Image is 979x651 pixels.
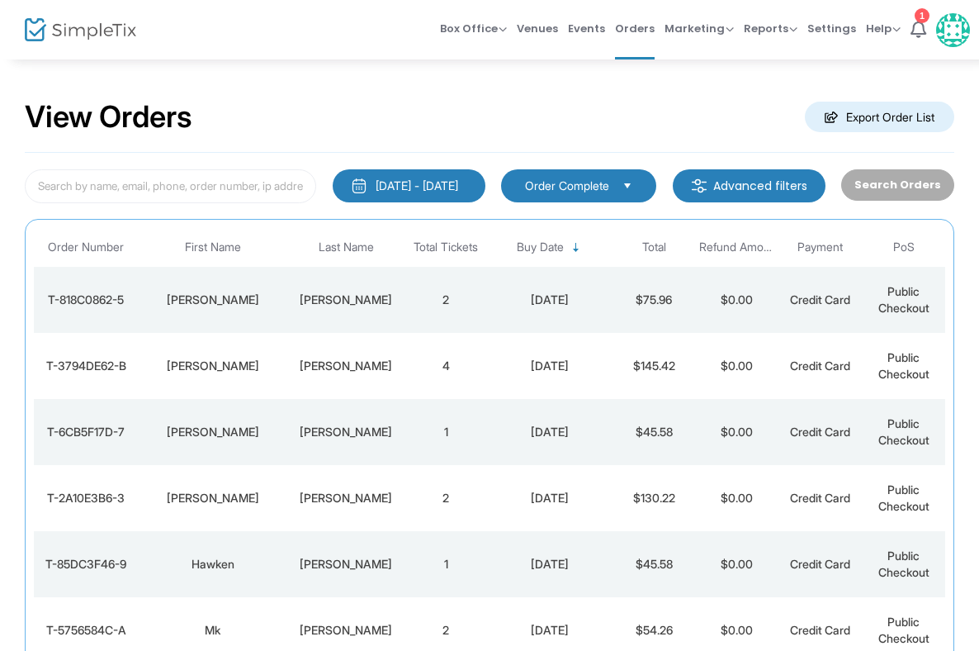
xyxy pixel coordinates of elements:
[38,424,134,440] div: T-6CB5F17D-7
[291,424,400,440] div: Bennett
[351,178,367,194] img: monthly
[491,424,608,440] div: 10/14/2025
[695,333,778,399] td: $0.00
[291,556,400,573] div: Paul
[142,556,283,573] div: Hawken
[612,465,696,531] td: $130.22
[440,21,507,36] span: Box Office
[404,267,488,333] td: 2
[142,490,283,506] div: Marjorie
[878,482,929,513] span: Public Checkout
[790,491,850,505] span: Credit Card
[48,240,124,254] span: Order Number
[38,292,134,308] div: T-818C0862-5
[744,21,797,36] span: Reports
[915,8,929,23] div: 1
[25,169,316,203] input: Search by name, email, phone, order number, ip address, or last 4 digits of card
[673,169,825,202] m-button: Advanced filters
[797,240,843,254] span: Payment
[878,549,929,579] span: Public Checkout
[615,7,655,50] span: Orders
[568,7,605,50] span: Events
[691,178,707,194] img: filter
[517,240,564,254] span: Buy Date
[25,99,192,135] h2: View Orders
[142,424,283,440] div: John
[404,333,488,399] td: 4
[612,399,696,465] td: $45.58
[38,358,134,374] div: T-3794DE62-B
[404,465,488,531] td: 2
[612,228,696,267] th: Total
[291,490,400,506] div: Hakala
[570,241,583,254] span: Sortable
[291,292,400,308] div: Hakala
[866,21,901,36] span: Help
[695,399,778,465] td: $0.00
[612,531,696,597] td: $45.58
[790,292,850,306] span: Credit Card
[695,228,778,267] th: Refund Amount
[291,622,400,639] div: Dorr
[319,240,374,254] span: Last Name
[664,21,734,36] span: Marketing
[695,531,778,597] td: $0.00
[38,556,134,573] div: T-85DC3F46-9
[695,267,778,333] td: $0.00
[491,292,608,308] div: 10/14/2025
[491,490,608,506] div: 10/14/2025
[612,267,696,333] td: $75.96
[38,622,134,639] div: T-5756584C-A
[491,358,608,374] div: 10/14/2025
[517,7,558,50] span: Venues
[893,240,915,254] span: PoS
[38,490,134,506] div: T-2A10E3B6-3
[404,531,488,597] td: 1
[142,292,283,308] div: Marjorie
[291,358,400,374] div: Donnelly
[185,240,241,254] span: First Name
[878,284,929,315] span: Public Checkout
[142,358,283,374] div: Constance
[376,178,458,194] div: [DATE] - [DATE]
[612,333,696,399] td: $145.42
[790,557,850,571] span: Credit Card
[695,465,778,531] td: $0.00
[525,178,609,194] span: Order Complete
[790,623,850,637] span: Credit Card
[878,615,929,645] span: Public Checkout
[616,177,639,195] button: Select
[878,416,929,447] span: Public Checkout
[333,169,485,202] button: [DATE] - [DATE]
[807,7,856,50] span: Settings
[404,399,488,465] td: 1
[790,425,850,439] span: Credit Card
[491,622,608,639] div: 10/14/2025
[878,350,929,381] span: Public Checkout
[142,622,283,639] div: Mk
[790,359,850,373] span: Credit Card
[805,102,954,132] m-button: Export Order List
[491,556,608,573] div: 10/14/2025
[404,228,488,267] th: Total Tickets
